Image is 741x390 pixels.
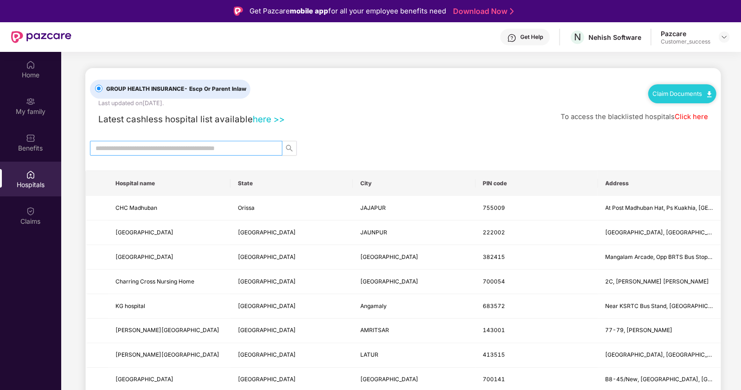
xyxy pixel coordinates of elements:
img: svg+xml;base64,PHN2ZyBpZD0iRHJvcGRvd24tMzJ4MzIiIHhtbG5zPSJodHRwOi8vd3d3LnczLm9yZy8yMDAwL3N2ZyIgd2... [721,33,728,41]
td: 2C, Motilal Basak Lane [598,270,721,294]
td: At Post Madhuban Hat, Ps Kuakhia, Via Kabirpur [598,196,721,220]
div: Pazcare [661,29,710,38]
span: Charring Cross Nursing Home [115,278,194,285]
td: Charring Cross Nursing Home [108,270,230,294]
td: West Bengal [230,270,353,294]
th: Address [598,171,721,196]
td: AMRITSAR [353,319,475,343]
img: svg+xml;base64,PHN2ZyBpZD0iQmVuZWZpdHMiIHhtbG5zPSJodHRwOi8vd3d3LnczLm9yZy8yMDAwL3N2ZyIgd2lkdGg9Ij... [26,133,35,143]
td: Near KSRTC Bus Stand, Trissur Road, Angamaly [598,294,721,319]
td: Polytechnic Chauraha, Allahabad Road [598,220,721,245]
a: Click here [675,113,708,121]
span: 413515 [483,351,505,358]
td: Uttar Pradesh [230,220,353,245]
span: KG hospital [115,302,145,309]
span: 222002 [483,229,505,236]
span: [GEOGRAPHIC_DATA] [115,229,173,236]
td: Central United Hospital [108,245,230,270]
td: Punjab [230,319,353,343]
div: Last updated on [DATE] . [98,99,164,108]
img: Stroke [510,6,514,16]
span: [PERSON_NAME][GEOGRAPHIC_DATA] [115,351,219,358]
td: Orissa [230,196,353,220]
span: 755009 [483,204,505,211]
span: [GEOGRAPHIC_DATA] [360,376,418,383]
td: JAUNPUR [353,220,475,245]
div: Get Help [520,33,543,41]
span: [GEOGRAPHIC_DATA] [360,253,418,260]
span: search [282,145,296,152]
span: [GEOGRAPHIC_DATA] [238,327,296,333]
th: PIN code [476,171,598,196]
span: [PERSON_NAME][GEOGRAPHIC_DATA] [115,327,219,333]
span: Hospital name [115,180,223,187]
span: [GEOGRAPHIC_DATA] [238,302,296,309]
th: City [353,171,475,196]
span: LATUR [360,351,378,358]
span: [GEOGRAPHIC_DATA] [238,278,296,285]
td: Angamaly [353,294,475,319]
span: [GEOGRAPHIC_DATA], [GEOGRAPHIC_DATA] [606,229,724,236]
span: 77-79, [PERSON_NAME] [606,327,673,333]
strong: mobile app [290,6,328,15]
img: svg+xml;base64,PHN2ZyBpZD0iSG9tZSIgeG1sbnM9Imh0dHA6Ly93d3cudzMub3JnLzIwMDAvc3ZnIiB3aWR0aD0iMjAiIG... [26,60,35,69]
td: Mangalam Arcade, Opp BRTS Bus Stop, Odhav [598,245,721,270]
td: Gujarat [230,245,353,270]
span: [GEOGRAPHIC_DATA] [238,376,296,383]
span: N [574,31,581,43]
td: Kerala [230,294,353,319]
img: Logo [234,6,243,16]
span: Orissa [238,204,255,211]
img: svg+xml;base64,PHN2ZyB4bWxucz0iaHR0cDovL3d3dy53My5vcmcvMjAwMC9zdmciIHdpZHRoPSIxMC40IiBoZWlnaHQ9Ij... [707,91,712,97]
button: search [282,141,297,156]
td: AHMEDABAD [353,245,475,270]
span: JAJAPUR [360,204,386,211]
span: 700141 [483,376,505,383]
span: Latest cashless hospital list available [98,114,253,125]
td: 77-79, Ajit Nagar [598,319,721,343]
span: JAUNPUR [360,229,387,236]
td: CHC Madhuban [108,196,230,220]
img: svg+xml;base64,PHN2ZyBpZD0iSGVscC0zMngzMiIgeG1sbnM9Imh0dHA6Ly93d3cudzMub3JnLzIwMDAvc3ZnIiB3aWR0aD... [507,33,517,43]
img: svg+xml;base64,PHN2ZyBpZD0iQ2xhaW0iIHhtbG5zPSJodHRwOi8vd3d3LnczLm9yZy8yMDAwL3N2ZyIgd2lkdGg9IjIwIi... [26,207,35,216]
span: Near KSRTC Bus Stand, [GEOGRAPHIC_DATA] [606,302,728,309]
div: Nehish Software [588,33,641,42]
td: Kolkata [353,270,475,294]
td: Maharashtra [230,343,353,368]
img: svg+xml;base64,PHN2ZyB3aWR0aD0iMjAiIGhlaWdodD0iMjAiIHZpZXdCb3g9IjAgMCAyMCAyMCIgZmlsbD0ibm9uZSIgeG... [26,97,35,106]
span: Address [606,180,713,187]
span: 143001 [483,327,505,333]
span: [GEOGRAPHIC_DATA], [GEOGRAPHIC_DATA] [606,351,724,358]
div: Customer_success [661,38,710,45]
span: 382415 [483,253,505,260]
th: State [230,171,353,196]
a: Download Now [453,6,511,16]
span: 2C, [PERSON_NAME] [PERSON_NAME] [606,278,709,285]
span: [GEOGRAPHIC_DATA] [115,253,173,260]
span: To access the blacklisted hospitals [561,113,675,121]
span: [GEOGRAPHIC_DATA] [360,278,418,285]
td: Dhingra General Hospital [108,319,230,343]
span: 700054 [483,278,505,285]
a: Claim Documents [653,90,712,97]
td: KG hospital [108,294,230,319]
span: [GEOGRAPHIC_DATA] [115,376,173,383]
a: here >> [253,114,285,125]
th: Hospital name [108,171,230,196]
span: [GEOGRAPHIC_DATA] [238,253,296,260]
span: Angamaly [360,302,387,309]
td: thodga road, ahmedpur [598,343,721,368]
span: AMRITSAR [360,327,389,333]
span: [GEOGRAPHIC_DATA] [238,351,296,358]
div: Get Pazcare for all your employee benefits need [249,6,446,17]
td: Aashriwad Hospital [108,220,230,245]
span: CHC Madhuban [115,204,157,211]
td: LATUR [353,343,475,368]
span: GROUP HEALTH INSURANCE [102,85,250,94]
img: New Pazcare Logo [11,31,71,43]
td: Sushrut Hospital [108,343,230,368]
span: - Escp Or Parent Inlaw [184,85,246,92]
span: Mangalam Arcade, Opp BRTS Bus Stop, Odhav [606,253,728,260]
img: svg+xml;base64,PHN2ZyBpZD0iSG9zcGl0YWxzIiB4bWxucz0iaHR0cDovL3d3dy53My5vcmcvMjAwMC9zdmciIHdpZHRoPS... [26,170,35,179]
td: JAJAPUR [353,196,475,220]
